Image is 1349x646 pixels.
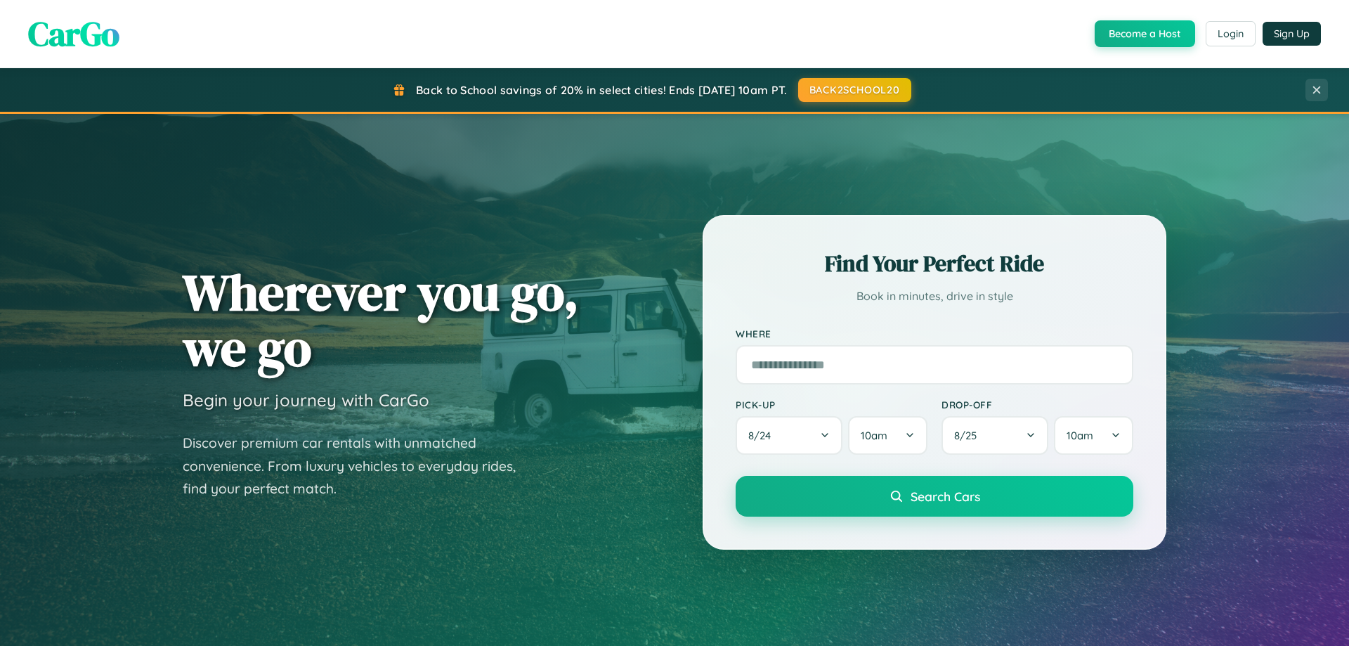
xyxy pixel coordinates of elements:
button: 10am [1054,416,1133,455]
button: Sign Up [1263,22,1321,46]
span: 10am [861,429,887,442]
button: Become a Host [1095,20,1195,47]
button: BACK2SCHOOL20 [798,78,911,102]
span: 10am [1067,429,1093,442]
button: 8/25 [941,416,1048,455]
span: 8 / 25 [954,429,984,442]
span: CarGo [28,11,119,57]
span: Back to School savings of 20% in select cities! Ends [DATE] 10am PT. [416,83,787,97]
span: 8 / 24 [748,429,778,442]
button: 10am [848,416,927,455]
h2: Find Your Perfect Ride [736,248,1133,279]
label: Pick-up [736,399,927,411]
button: Search Cars [736,476,1133,517]
h3: Begin your journey with CarGo [183,389,429,411]
p: Book in minutes, drive in style [736,286,1133,306]
span: Search Cars [911,489,980,504]
label: Drop-off [941,399,1133,411]
h1: Wherever you go, we go [183,264,579,375]
label: Where [736,328,1133,340]
button: Login [1206,21,1256,46]
p: Discover premium car rentals with unmatched convenience. From luxury vehicles to everyday rides, ... [183,432,534,500]
button: 8/24 [736,416,842,455]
